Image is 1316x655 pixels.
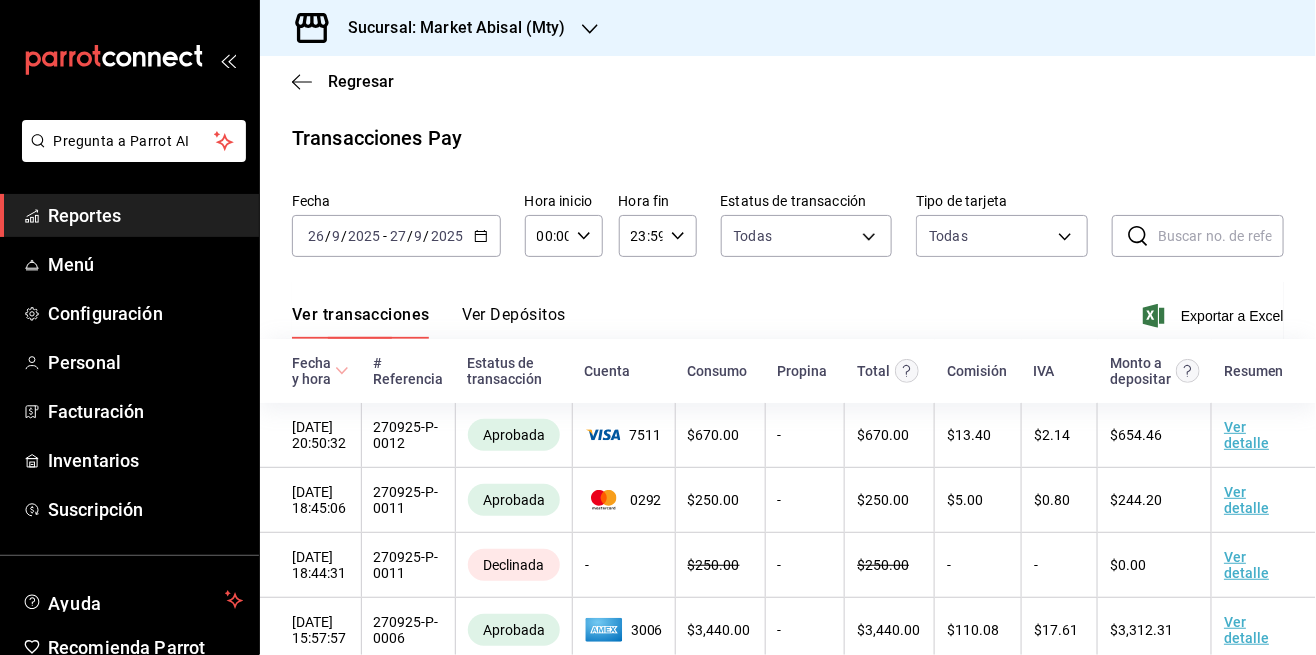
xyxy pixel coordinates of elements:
a: Ver detalle [1224,549,1269,581]
label: Hora fin [619,195,697,209]
div: Transacciones Pay [292,123,462,153]
div: Estatus de transacción [467,355,560,387]
span: Regresar [328,72,394,91]
label: Fecha [292,195,501,209]
svg: Este es el monto resultante del total pagado menos comisión e IVA. Esta será la parte que se depo... [1176,359,1200,383]
span: / [341,228,347,244]
span: $ 670.00 [857,427,909,443]
span: 3006 [585,614,663,646]
td: 270925-P-0012 [361,403,455,468]
span: $ 250.00 [688,557,740,573]
span: $ 3,440.00 [857,622,920,638]
span: Configuración [48,300,243,327]
div: Fecha y hora [292,355,331,387]
span: $ 3,440.00 [688,622,751,638]
input: ---- [347,228,381,244]
div: Transacciones cobradas de manera exitosa. [468,484,560,516]
div: Comisión [947,363,1007,379]
div: Cuenta [584,363,630,379]
span: Personal [48,349,243,376]
span: $ 250.00 [857,557,909,573]
span: Pregunta a Parrot AI [54,131,215,152]
span: Aprobada [475,427,553,443]
input: Buscar no. de referencia [1158,216,1284,256]
div: Transacciones cobradas de manera exitosa. [468,419,560,451]
span: $ 250.00 [688,492,740,508]
span: $ 670.00 [688,427,740,443]
div: Monto a depositar [1110,355,1171,387]
button: Exportar a Excel [1147,304,1284,328]
td: [DATE] 20:50:32 [260,403,361,468]
span: Aprobada [475,622,553,638]
span: $ 2.14 [1034,427,1070,443]
span: Ayuda [48,588,217,612]
div: # Referencia [373,355,443,387]
span: / [325,228,331,244]
td: 270925-P-0011 [361,468,455,533]
span: Todas [734,226,773,246]
td: - [765,533,845,598]
td: - [1022,533,1098,598]
input: -- [389,228,407,244]
span: / [424,228,430,244]
span: 0292 [585,490,663,510]
td: [DATE] 18:44:31 [260,533,361,598]
td: - [765,403,845,468]
input: -- [307,228,325,244]
a: Ver detalle [1224,614,1269,646]
td: $0.00 [1098,533,1212,598]
td: [DATE] 18:45:06 [260,468,361,533]
span: $ 244.20 [1110,492,1162,508]
button: Regresar [292,72,394,91]
td: - [765,468,845,533]
input: -- [331,228,341,244]
span: Facturación [48,398,243,425]
div: Transacciones cobradas de manera exitosa. [468,614,560,646]
span: $ 17.61 [1034,622,1078,638]
span: / [407,228,413,244]
span: $ 5.00 [947,492,983,508]
a: Ver detalle [1224,484,1269,516]
span: $ 13.40 [947,427,991,443]
svg: Este monto equivale al total pagado por el comensal antes de aplicar Comisión e IVA. [895,359,919,383]
button: Ver transacciones [292,305,430,339]
div: Transacciones declinadas por el banco emisor. No se hace ningún cargo al tarjetahabiente ni al co... [468,549,560,581]
span: $ 250.00 [857,492,909,508]
button: Pregunta a Parrot AI [22,120,246,162]
span: Suscripción [48,496,243,523]
span: 7511 [585,427,663,443]
span: $ 110.08 [947,622,999,638]
a: Pregunta a Parrot AI [14,145,246,166]
span: Declinada [475,557,552,573]
td: 270925-P-0011 [361,533,455,598]
span: $ 3,312.31 [1110,622,1173,638]
span: Inventarios [48,447,243,474]
a: Ver detalle [1224,419,1269,451]
div: Resumen [1224,363,1284,379]
div: Todas [929,226,968,246]
span: Aprobada [475,492,553,508]
div: navigation tabs [292,305,566,339]
label: Hora inicio [525,195,603,209]
td: - [935,533,1022,598]
h3: Sucursal: Market Abisal (Mty) [332,16,566,40]
button: open_drawer_menu [220,52,236,68]
span: $ 0.80 [1034,492,1070,508]
td: - [572,533,675,598]
input: -- [414,228,424,244]
label: Tipo de tarjeta [916,195,1088,209]
label: Estatus de transacción [721,195,893,209]
div: Consumo [687,363,747,379]
div: IVA [1034,363,1055,379]
div: Total [857,363,890,379]
span: - [383,228,387,244]
div: Propina [777,363,827,379]
button: Ver Depósitos [462,305,566,339]
span: Fecha y hora [292,355,349,387]
input: ---- [430,228,464,244]
span: Reportes [48,202,243,229]
span: $ 654.46 [1110,427,1162,443]
span: Menú [48,251,243,278]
